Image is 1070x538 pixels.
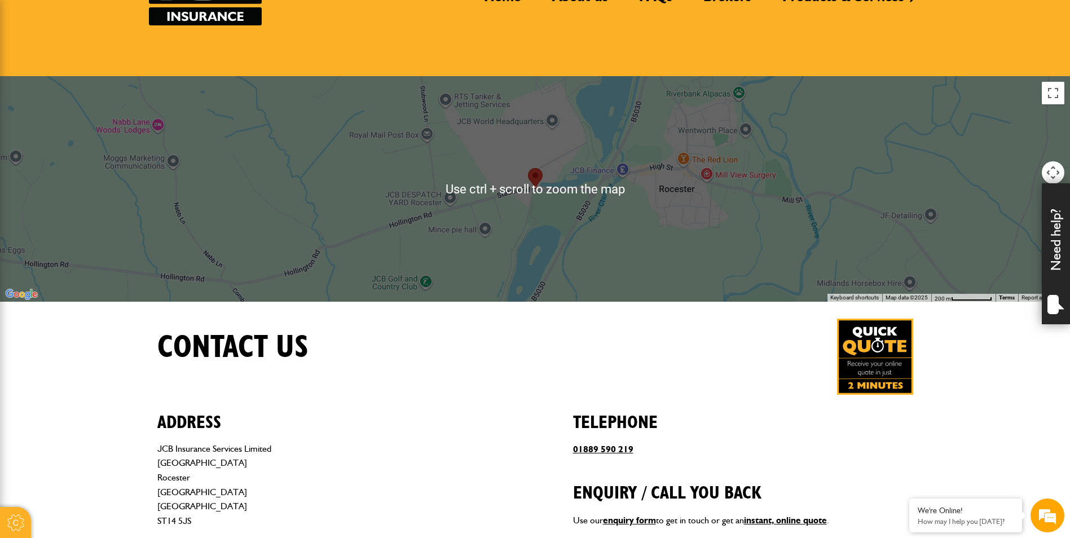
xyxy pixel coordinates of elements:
div: Need help? [1042,183,1070,324]
a: Report a map error [1021,294,1067,301]
span: 200 m [935,296,951,302]
img: Google [3,287,40,302]
a: instant, online quote [744,515,827,526]
p: How may I help you today? [918,517,1014,526]
h1: Contact us [157,329,309,367]
a: enquiry form [603,515,656,526]
a: Terms (opens in new tab) [999,294,1015,301]
button: Toggle fullscreen view [1042,82,1064,104]
img: Quick Quote [837,319,913,395]
a: Open this area in Google Maps (opens a new window) [3,287,40,302]
p: Use our to get in touch or get an . [573,513,913,528]
div: We're Online! [918,506,1014,515]
span: Map data ©2025 [886,294,928,301]
address: JCB Insurance Services Limited [GEOGRAPHIC_DATA] Rocester [GEOGRAPHIC_DATA] [GEOGRAPHIC_DATA] ST1... [157,442,497,528]
a: Get your insurance quote in just 2-minutes [837,319,913,395]
button: Keyboard shortcuts [830,294,879,302]
a: 01889 590 219 [573,444,633,455]
h2: Address [157,395,497,433]
h2: Telephone [573,395,913,433]
button: Map scale: 200 m per 69 pixels [931,294,996,302]
h2: Enquiry / call you back [573,465,913,504]
button: Map camera controls [1042,161,1064,184]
